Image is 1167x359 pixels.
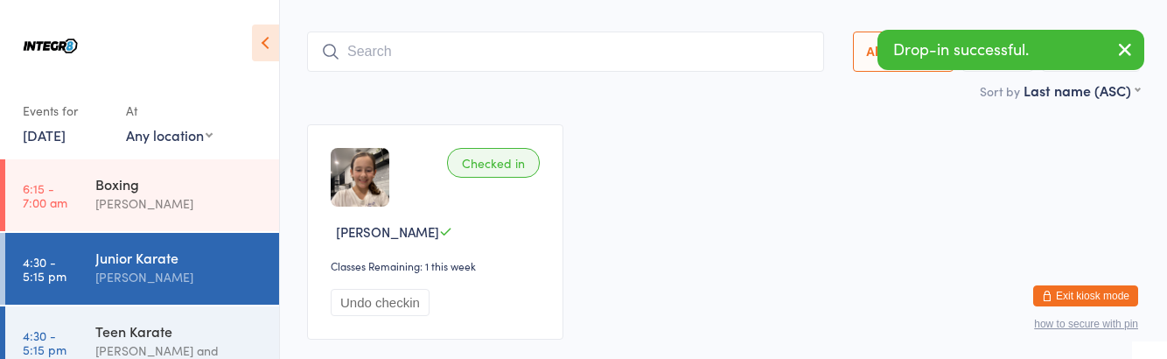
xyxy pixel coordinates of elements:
[23,255,66,283] time: 4:30 - 5:15 pm
[23,96,108,125] div: Events for
[331,289,430,316] button: Undo checkin
[877,30,1144,70] div: Drop-in successful.
[1034,318,1138,330] button: how to secure with pin
[5,233,279,305] a: 4:30 -5:15 pmJunior Karate[PERSON_NAME]
[331,258,545,273] div: Classes Remaining: 1 this week
[307,32,824,72] input: Search
[95,174,264,194] div: Boxing
[23,328,66,356] time: 4:30 - 5:15 pm
[980,82,1020,100] label: Sort by
[853,32,954,72] button: All Bookings
[23,125,66,144] a: [DATE]
[95,267,264,287] div: [PERSON_NAME]
[1033,285,1138,306] button: Exit kiosk mode
[126,96,213,125] div: At
[447,148,540,178] div: Checked in
[5,159,279,231] a: 6:15 -7:00 amBoxing[PERSON_NAME]
[95,194,264,214] div: [PERSON_NAME]
[95,248,264,267] div: Junior Karate
[95,321,264,341] div: Teen Karate
[23,181,67,209] time: 6:15 - 7:00 am
[126,125,213,144] div: Any location
[17,13,83,79] img: Integr8 Bentleigh
[336,222,439,241] span: [PERSON_NAME]
[331,148,389,207] img: image1746432450.png
[1024,81,1140,100] div: Last name (ASC)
